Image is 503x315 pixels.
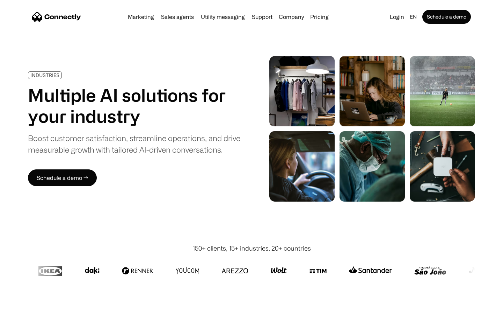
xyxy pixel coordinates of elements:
div: Company [279,12,304,22]
aside: Language selected: English [7,302,42,313]
a: Schedule a demo → [28,169,97,186]
div: Boost customer satisfaction, streamline operations, and drive measurable growth with tailored AI-... [28,132,240,155]
div: Company [277,12,306,22]
a: Marketing [125,14,157,20]
a: Pricing [307,14,331,20]
ul: Language list [14,303,42,313]
div: 150+ clients, 15+ industries, 20+ countries [192,244,311,253]
a: Sales agents [158,14,197,20]
div: en [407,12,421,22]
div: en [410,12,417,22]
h1: Multiple AI solutions for your industry [28,85,240,127]
a: Schedule a demo [422,10,471,24]
a: home [32,12,81,22]
a: Utility messaging [198,14,248,20]
div: INDUSTRIES [30,72,59,78]
a: Support [249,14,275,20]
a: Login [387,12,407,22]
